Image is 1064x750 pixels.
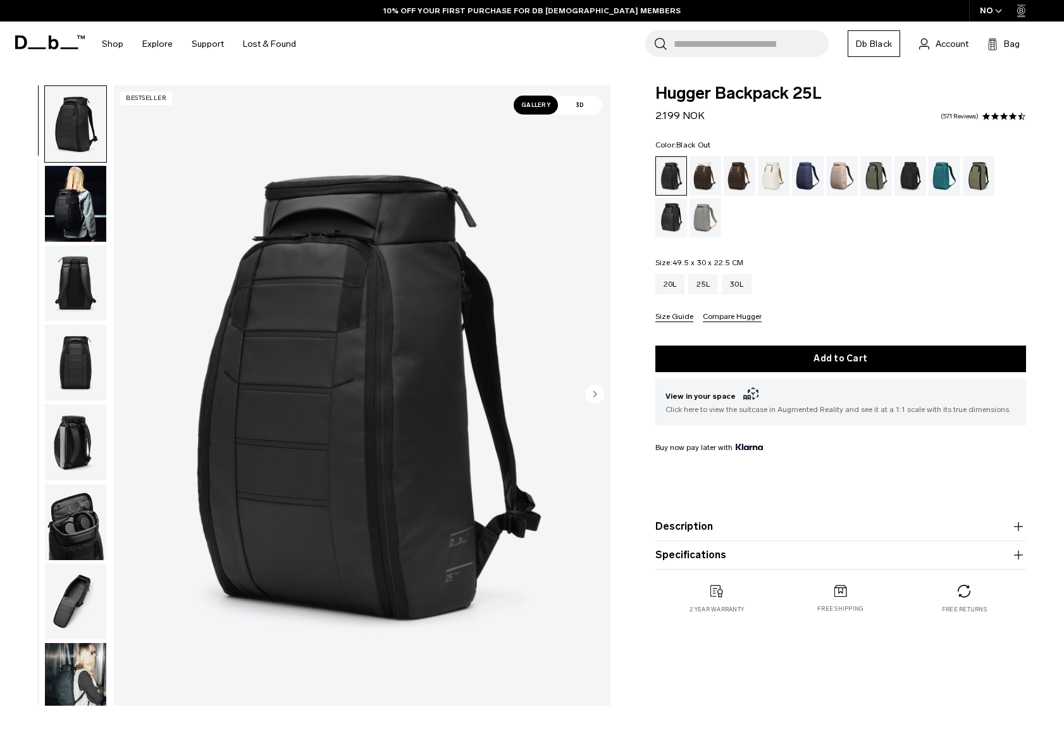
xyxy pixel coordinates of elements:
span: 2.199 NOK [655,109,705,122]
img: {"height" => 20, "alt" => "Klarna"} [736,444,763,450]
a: Account [919,36,968,51]
button: Hugger Backpack 25L Black Out [44,245,107,322]
legend: Size: [655,259,744,266]
a: Sand Grey [690,198,721,237]
img: Hugger Backpack 25L Black Out [45,246,106,322]
a: Cappuccino [690,156,721,196]
span: Bag [1004,37,1020,51]
p: Free returns [942,605,987,614]
a: Espresso [724,156,755,196]
a: Lost & Found [243,22,296,66]
button: Compare Hugger [703,313,762,322]
button: Hugger Backpack 25L Black Out [44,324,107,401]
button: Hugger Backpack 25L Black Out [44,165,107,242]
a: Db Black [848,30,900,57]
img: Hugger Backpack 25L Black Out [45,86,106,162]
a: 20L [655,274,685,294]
a: Reflective Black [655,198,687,237]
span: Buy now pay later with [655,442,763,453]
button: Specifications [655,547,1026,563]
button: Add to Cart [655,346,1026,372]
a: Support [192,22,224,66]
p: Free shipping [817,604,863,613]
a: 571 reviews [941,113,979,120]
a: Forest Green [860,156,892,196]
img: Hugger Backpack 25L Black Out [45,643,106,719]
a: Blue Hour [792,156,824,196]
a: Black Out [655,156,687,196]
img: Hugger Backpack 25L Black Out [45,484,106,560]
span: Gallery [514,96,558,115]
p: Bestseller [120,92,172,105]
a: Shop [102,22,123,66]
a: Oatmilk [758,156,789,196]
a: Explore [142,22,173,66]
p: 2 year warranty [690,605,744,614]
li: 1 / 11 [114,85,610,706]
img: Hugger Backpack 25L Black Out [45,564,106,640]
img: Hugger Backpack 25L Black Out [45,325,106,401]
a: Midnight Teal [929,156,960,196]
button: Bag [987,36,1020,51]
a: Fogbow Beige [826,156,858,196]
a: 30L [722,274,752,294]
img: Hugger Backpack 25L Black Out [45,404,106,480]
legend: Color: [655,141,711,149]
a: Mash Green [963,156,994,196]
img: Hugger Backpack 25L Black Out [45,166,106,242]
a: Charcoal Grey [894,156,926,196]
img: Hugger Backpack 25L Black Out [114,85,610,706]
button: Hugger Backpack 25L Black Out [44,484,107,561]
button: Size Guide [655,313,693,322]
button: Hugger Backpack 25L Black Out [44,404,107,481]
span: Account [936,37,968,51]
span: Click here to view the suitcase in Augmented Reality and see it at a 1:1 scale with its true dime... [665,404,1016,415]
button: Hugger Backpack 25L Black Out [44,563,107,641]
a: 10% OFF YOUR FIRST PURCHASE FOR DB [DEMOGRAPHIC_DATA] MEMBERS [383,5,681,16]
span: View in your space [665,389,1016,404]
button: Hugger Backpack 25L Black Out [44,642,107,720]
span: Hugger Backpack 25L [655,85,1026,102]
span: Black Out [676,141,710,149]
span: 3D [558,96,602,115]
button: Next slide [585,385,604,406]
a: 25L [688,274,718,294]
button: View in your space Click here to view the suitcase in Augmented Reality and see it at a 1:1 scale... [655,378,1026,425]
span: 49.5 x 30 x 22.5 CM [672,258,744,267]
button: Hugger Backpack 25L Black Out [44,85,107,163]
button: Description [655,519,1026,534]
nav: Main Navigation [92,22,306,66]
